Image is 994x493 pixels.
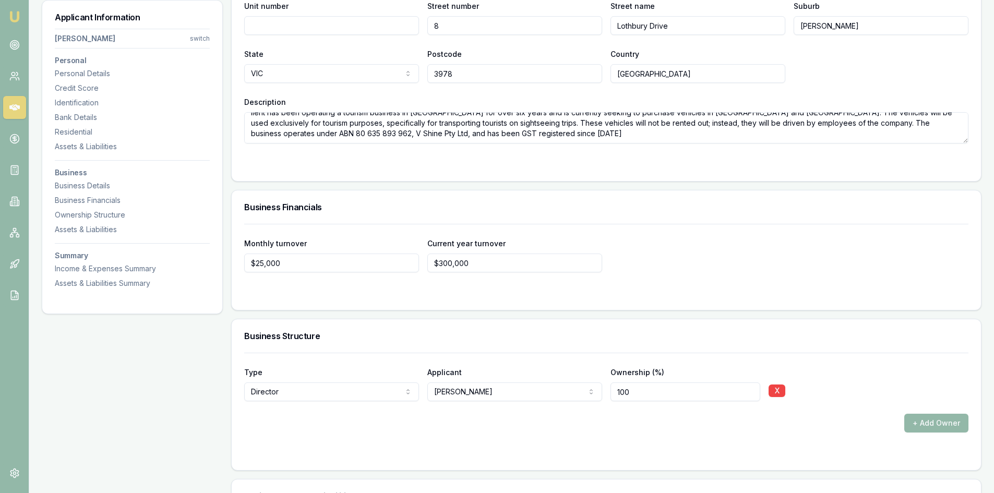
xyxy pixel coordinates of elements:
[244,239,307,248] label: Monthly turnover
[55,252,210,259] h3: Summary
[55,210,210,220] div: Ownership Structure
[55,98,210,108] div: Identification
[244,332,968,340] h3: Business Structure
[610,368,664,377] label: Ownership (%)
[244,368,262,377] label: Type
[55,169,210,176] h3: Business
[190,34,210,43] div: switch
[55,263,210,274] div: Income & Expenses Summary
[244,254,419,272] input: $
[427,50,462,58] label: Postcode
[610,50,639,58] label: Country
[610,2,655,10] label: Street name
[55,83,210,93] div: Credit Score
[244,50,264,58] label: State
[55,127,210,137] div: Residential
[55,195,210,206] div: Business Financials
[55,33,115,44] div: [PERSON_NAME]
[769,384,785,397] button: X
[55,57,210,64] h3: Personal
[8,10,21,23] img: emu-icon-u.png
[55,224,210,235] div: Assets & Liabilities
[55,181,210,191] div: Business Details
[55,278,210,288] div: Assets & Liabilities Summary
[794,2,820,10] label: Suburb
[427,254,602,272] input: $
[55,141,210,152] div: Assets & Liabilities
[55,112,210,123] div: Bank Details
[55,13,210,21] h3: Applicant Information
[427,2,479,10] label: Street number
[244,203,968,211] h3: Business Financials
[55,68,210,79] div: Personal Details
[904,414,968,432] button: + Add Owner
[427,239,506,248] label: Current year turnover
[244,2,289,10] label: Unit number
[427,368,462,377] label: Applicant
[244,112,968,143] textarea: lient has been operating a tourism business in [GEOGRAPHIC_DATA] for over six years and is curren...
[244,98,286,106] label: Description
